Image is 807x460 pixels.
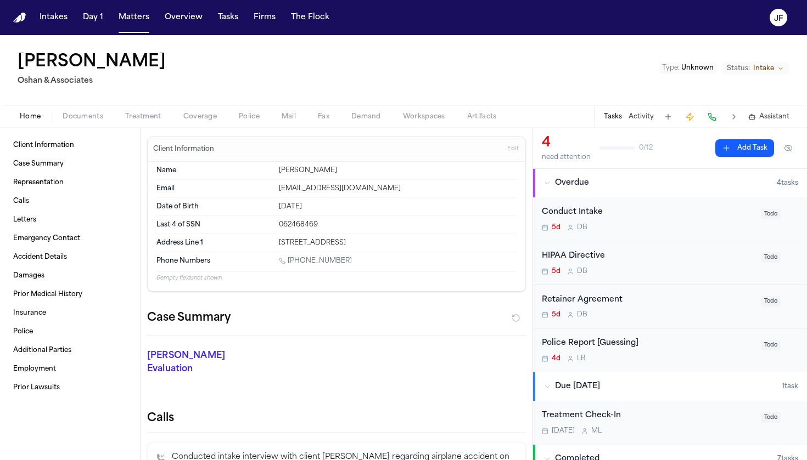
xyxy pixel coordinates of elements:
[183,112,217,121] span: Coverage
[13,197,29,206] span: Calls
[79,8,108,27] button: Day 1
[9,286,131,303] a: Prior Medical History
[662,65,680,71] span: Type :
[13,13,26,23] a: Home
[577,223,587,232] span: D B
[63,112,103,121] span: Documents
[114,8,154,27] button: Matters
[9,267,131,285] a: Damages
[552,267,561,276] span: 5d
[287,8,334,27] a: The Flock
[659,63,717,73] button: Edit Type: Unknown
[13,178,64,187] span: Representation
[542,134,591,152] div: 4
[279,184,517,193] div: [EMAIL_ADDRESS][DOMAIN_NAME]
[239,112,260,121] span: Police
[13,383,60,392] span: Prior Lawsuits
[160,8,207,27] a: Overview
[13,160,64,168] span: Case Summary
[782,382,798,391] span: 1 task
[9,174,131,191] a: Representation
[542,337,754,350] div: Police Report [Guessing]
[249,8,280,27] button: Firms
[9,230,131,247] a: Emergency Contact
[279,166,517,175] div: [PERSON_NAME]
[214,8,243,27] button: Tasks
[156,238,272,247] dt: Address Line 1
[13,234,80,243] span: Emergency Contact
[542,153,591,162] div: need attention
[555,178,589,189] span: Overdue
[279,202,517,211] div: [DATE]
[681,65,714,71] span: Unknown
[13,290,82,299] span: Prior Medical History
[18,75,170,88] h2: Oshan & Associates
[282,112,296,121] span: Mail
[35,8,72,27] button: Intakes
[552,354,561,363] span: 4d
[660,109,676,124] button: Add Task
[639,144,653,152] span: 0 / 12
[533,169,807,197] button: Overdue4tasks
[542,410,754,422] div: Treatment Check-In
[533,372,807,401] button: Due [DATE]1task
[279,220,517,229] div: 062468469
[577,354,586,363] span: L B
[542,294,754,306] div: Retainer Agreement
[125,112,161,121] span: Treatment
[13,271,44,280] span: Damages
[591,427,602,435] span: M L
[533,328,807,372] div: Open task: Police Report [Guessing]
[533,285,807,329] div: Open task: Retainer Agreement
[156,220,272,229] dt: Last 4 of SSN
[13,141,74,150] span: Client Information
[13,327,33,336] span: Police
[542,206,754,219] div: Conduct Intake
[682,109,698,124] button: Create Immediate Task
[778,139,798,157] button: Hide completed tasks (⌘⇧H)
[577,310,587,319] span: D B
[761,340,781,350] span: Todo
[403,112,445,121] span: Workspaces
[13,346,71,355] span: Additional Parties
[147,411,526,426] h2: Calls
[552,223,561,232] span: 5d
[279,257,352,265] a: Call 1 (919) 608-1232
[507,145,519,153] span: Edit
[156,257,210,265] span: Phone Numbers
[577,267,587,276] span: D B
[13,253,67,262] span: Accident Details
[467,112,497,121] span: Artifacts
[774,15,783,22] text: JF
[9,360,131,378] a: Employment
[279,238,517,247] div: [STREET_ADDRESS]
[151,145,216,154] h3: Client Information
[147,349,265,376] p: [PERSON_NAME] Evaluation
[761,412,781,423] span: Todo
[721,62,789,75] button: Change status from Intake
[13,13,26,23] img: Finch Logo
[351,112,381,121] span: Demand
[9,155,131,173] a: Case Summary
[542,250,754,263] div: HIPAA Directive
[533,401,807,444] div: Open task: Treatment Check-In
[9,304,131,322] a: Insurance
[715,139,774,157] button: Add Task
[704,109,720,124] button: Make a Call
[13,309,46,317] span: Insurance
[761,252,781,263] span: Todo
[156,274,517,282] p: 6 empty fields not shown.
[20,112,41,121] span: Home
[9,342,131,359] a: Additional Parties
[13,365,56,373] span: Employment
[552,310,561,319] span: 5d
[9,192,131,210] a: Calls
[156,184,272,193] dt: Email
[318,112,329,121] span: Fax
[555,381,600,392] span: Due [DATE]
